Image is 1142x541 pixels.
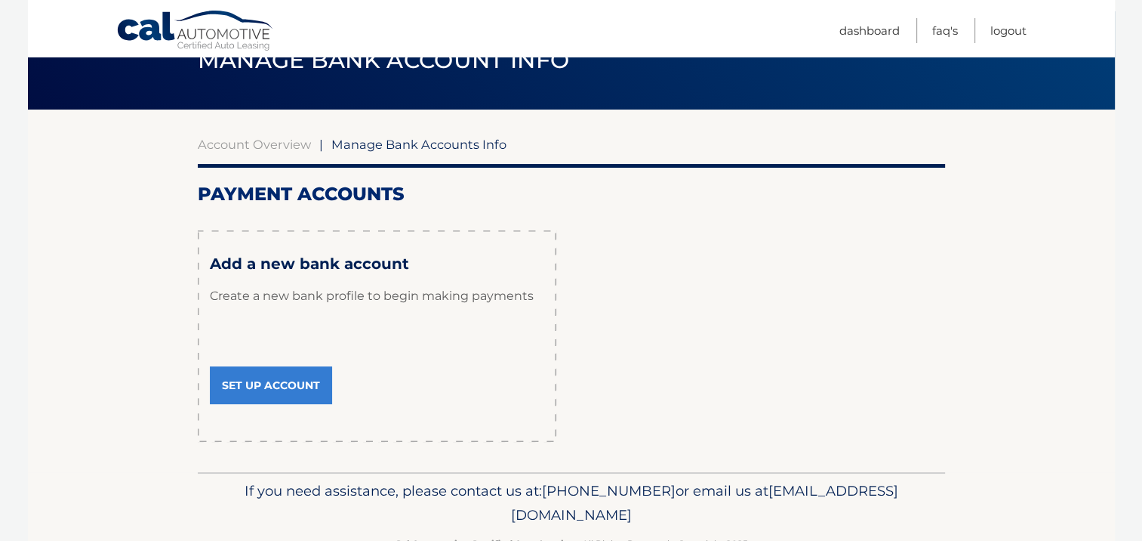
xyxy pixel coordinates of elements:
[208,479,935,527] p: If you need assistance, please contact us at: or email us at
[932,18,958,43] a: FAQ's
[198,46,570,74] span: Manage Bank Account Info
[198,137,311,152] a: Account Overview
[511,482,898,524] span: [EMAIL_ADDRESS][DOMAIN_NAME]
[210,274,544,319] p: Create a new bank profile to begin making payments
[210,366,332,404] a: Set Up Account
[839,18,900,43] a: Dashboard
[319,137,323,152] span: |
[116,10,275,54] a: Cal Automotive
[210,255,544,274] h3: Add a new bank account
[331,137,506,152] span: Manage Bank Accounts Info
[990,18,1027,43] a: Logout
[198,183,945,206] h2: Payment Accounts
[542,482,676,499] span: [PHONE_NUMBER]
